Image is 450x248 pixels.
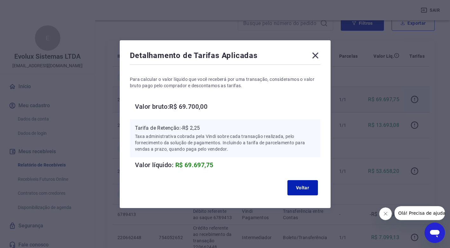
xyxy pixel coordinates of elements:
[394,206,445,220] iframe: Mensagem da empresa
[287,180,318,195] button: Voltar
[130,76,320,89] p: Para calcular o valor líquido que você receberá por uma transação, consideramos o valor bruto pag...
[4,4,53,10] span: Olá! Precisa de ajuda?
[135,124,315,132] p: Tarifa de Retenção: -R$ 2,25
[425,223,445,243] iframe: Botão para abrir a janela de mensagens
[135,133,315,152] p: Taxa administrativa cobrada pela Vindi sobre cada transação realizada, pelo fornecimento da soluç...
[175,161,213,169] span: R$ 69.697,75
[379,207,392,220] iframe: Fechar mensagem
[135,101,320,112] h6: Valor bruto: R$ 69.700,00
[130,50,320,63] div: Detalhamento de Tarifas Aplicadas
[135,160,320,170] h6: Valor líquido:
